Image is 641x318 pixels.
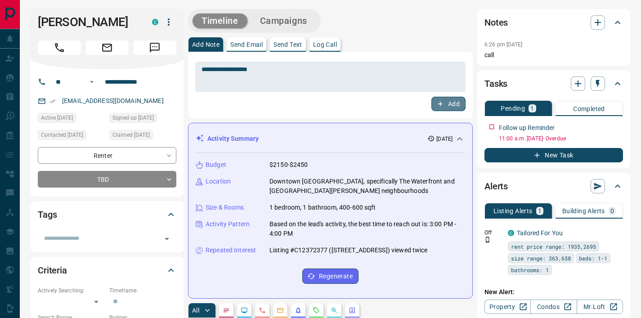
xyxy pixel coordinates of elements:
[62,97,164,104] a: [EMAIL_ADDRESS][DOMAIN_NAME]
[223,307,230,314] svg: Notes
[610,208,614,214] p: 0
[530,300,577,314] a: Condos
[499,134,623,143] p: 11:00 a.m. [DATE] - Overdue
[577,300,623,314] a: Mr.Loft
[206,177,231,186] p: Location
[484,50,623,60] p: call
[579,254,607,263] span: beds: 1-1
[38,171,176,188] div: TBD
[206,219,250,229] p: Activity Pattern
[41,130,83,139] span: Contacted [DATE]
[484,148,623,162] button: New Task
[273,41,302,48] p: Send Text
[484,300,531,314] a: Property
[493,208,533,214] p: Listing Alerts
[259,307,266,314] svg: Calls
[349,307,356,314] svg: Agent Actions
[152,19,158,25] div: condos.ca
[269,219,465,238] p: Based on the lead's activity, the best time to reach out is: 3:00 PM - 4:00 PM
[484,228,502,237] p: Off
[38,113,105,125] div: Wed Oct 08 2025
[207,134,259,143] p: Activity Summary
[38,287,105,295] p: Actively Searching:
[511,242,596,251] span: rent price range: 1935,2695
[41,113,73,122] span: Active [DATE]
[313,41,337,48] p: Log Call
[313,307,320,314] svg: Requests
[269,177,465,196] p: Downtown [GEOGRAPHIC_DATA], specifically The Waterfront and [GEOGRAPHIC_DATA][PERSON_NAME] neighb...
[38,15,139,29] h1: [PERSON_NAME]
[269,246,428,255] p: Listing #C12372377 ([STREET_ADDRESS]) viewed twice
[530,105,534,112] p: 1
[484,179,508,193] h2: Alerts
[302,269,359,284] button: Regenerate
[484,15,508,30] h2: Notes
[49,98,56,104] svg: Email Verified
[484,175,623,197] div: Alerts
[206,246,256,255] p: Repeated Interest
[562,208,605,214] p: Building Alerts
[193,13,247,28] button: Timeline
[295,307,302,314] svg: Listing Alerts
[241,307,248,314] svg: Lead Browsing Activity
[269,160,308,170] p: $2150-$2450
[133,40,176,55] span: Message
[484,237,491,243] svg: Push Notification Only
[277,307,284,314] svg: Emails
[499,123,555,133] p: Follow up Reminder
[38,260,176,281] div: Criteria
[109,287,176,295] p: Timeframe:
[109,130,176,143] div: Wed Oct 08 2025
[206,160,226,170] p: Budget
[196,130,465,147] div: Activity Summary[DATE]
[38,263,67,278] h2: Criteria
[501,105,525,112] p: Pending
[109,113,176,125] div: Wed Oct 08 2025
[38,147,176,164] div: Renter
[511,265,549,274] span: bathrooms: 1
[484,12,623,33] div: Notes
[112,113,154,122] span: Signed up [DATE]
[86,76,97,87] button: Open
[431,97,466,111] button: Add
[484,41,523,48] p: 6:26 pm [DATE]
[573,106,605,112] p: Completed
[269,203,376,212] p: 1 bedroom, 1 bathroom, 400-600 sqft
[38,207,57,222] h2: Tags
[38,40,81,55] span: Call
[511,254,571,263] span: size range: 363,658
[484,76,507,91] h2: Tasks
[251,13,316,28] button: Campaigns
[192,307,199,314] p: All
[38,204,176,225] div: Tags
[517,229,563,237] a: Tailored For You
[508,230,514,236] div: condos.ca
[436,135,453,143] p: [DATE]
[206,203,244,212] p: Size & Rooms
[538,208,542,214] p: 1
[85,40,129,55] span: Email
[112,130,150,139] span: Claimed [DATE]
[192,41,220,48] p: Add Note
[484,73,623,94] div: Tasks
[484,287,623,297] p: New Alert:
[331,307,338,314] svg: Opportunities
[230,41,263,48] p: Send Email
[38,130,105,143] div: Wed Oct 08 2025
[161,233,173,245] button: Open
